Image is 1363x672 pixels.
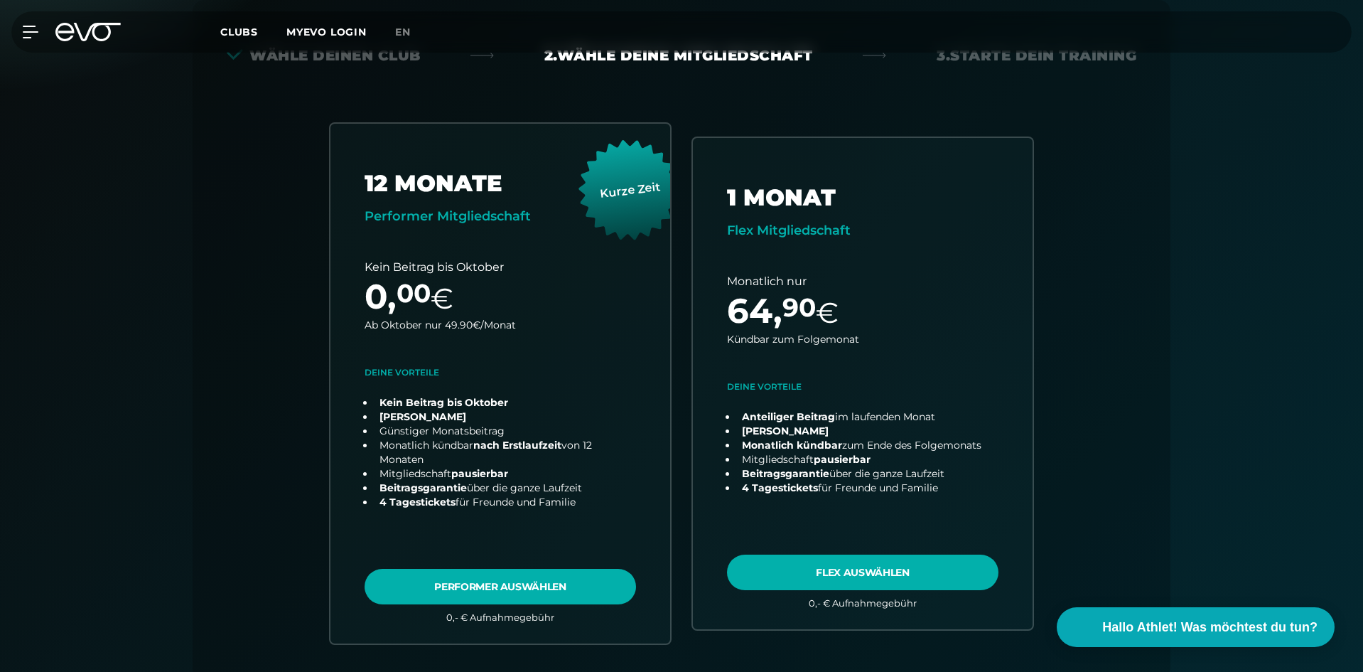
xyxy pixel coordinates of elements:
[220,26,258,38] span: Clubs
[1102,618,1318,637] span: Hallo Athlet! Was möchtest du tun?
[220,25,286,38] a: Clubs
[286,26,367,38] a: MYEVO LOGIN
[395,26,411,38] span: en
[395,24,428,41] a: en
[330,124,670,644] a: choose plan
[1057,607,1335,647] button: Hallo Athlet! Was möchtest du tun?
[693,138,1033,629] a: choose plan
